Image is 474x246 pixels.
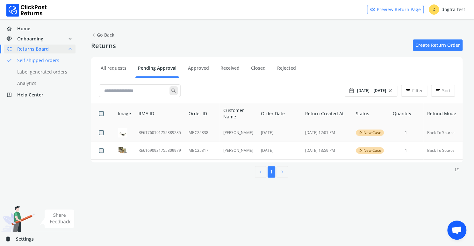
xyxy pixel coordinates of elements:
span: New Case [363,130,381,135]
a: Create Return Order [413,39,463,51]
button: chevron_left [255,166,266,178]
span: Home [17,25,30,32]
span: Go Back [91,31,114,39]
th: Refund Mode [423,103,463,124]
span: chevron_left [258,167,263,176]
td: [PERSON_NAME] [219,142,257,160]
button: sortSort [431,85,455,97]
a: Analytics [4,79,83,88]
button: chevron_right [276,166,288,178]
td: RE61690931755809979 [135,142,185,160]
a: Rejected [275,65,298,76]
span: expand_more [67,34,73,43]
span: help_center [6,90,17,99]
a: homeHome [4,24,75,33]
a: Approved [185,65,212,76]
a: Pending Approval [135,65,179,76]
span: filter_list [405,86,411,95]
span: Onboarding [17,36,43,42]
th: RMA ID [135,103,185,124]
span: done [6,56,12,65]
td: 1 [389,124,423,142]
span: close [387,86,393,95]
span: Filter [412,88,423,94]
td: [DATE] 12:01 PM [301,124,352,142]
span: chevron_left [91,31,97,39]
span: chevron_right [279,167,285,176]
h4: Returns [91,42,116,50]
td: 1 [389,142,423,160]
td: MBC25838 [185,124,219,142]
a: help_centerHelp Center [4,90,75,99]
a: All requests [98,65,129,76]
span: visibility [370,5,376,14]
span: Settings [16,236,34,242]
td: [DATE] [257,124,301,142]
td: MBC25317 [185,142,219,160]
span: home [6,24,17,33]
span: Returns Board [17,46,49,52]
p: 1 / 1 [454,167,460,172]
a: doneSelf shipped orders [4,56,83,65]
img: row_image [118,146,127,155]
a: Received [218,65,242,76]
a: Open chat [447,221,466,240]
img: Logo [6,4,47,17]
span: New Case [363,148,381,153]
td: [DATE] 13:59 PM [301,142,352,160]
span: expand_less [67,45,73,53]
span: D [429,4,439,15]
span: [DATE] [357,88,370,93]
a: visibilityPreview Return Page [367,5,424,14]
td: [PERSON_NAME] [219,124,257,142]
th: Status [352,103,389,124]
td: Back To Source [423,124,463,142]
th: Return Created At [301,103,352,124]
div: dogtra-test [429,4,465,15]
th: Image [110,103,135,124]
span: - [371,88,372,94]
span: Help Center [17,92,43,98]
img: row_image [118,128,127,137]
span: low_priority [6,45,17,53]
span: rotate_left [358,130,362,135]
button: 1 [268,166,275,178]
span: search [169,86,178,95]
span: handshake [6,34,17,43]
td: Back To Source [423,142,463,160]
span: date_range [349,86,355,95]
a: Closed [248,65,268,76]
span: rotate_left [358,148,362,153]
td: [DATE] [257,142,301,160]
th: Customer Name [219,103,257,124]
th: Quantity [389,103,423,124]
span: sort [435,86,441,95]
span: [DATE] [374,88,386,93]
a: Label generated orders [4,67,83,76]
span: settings [5,235,16,243]
th: Order Date [257,103,301,124]
td: RE61760191755889285 [135,124,185,142]
img: share feedback [40,209,75,228]
th: Order ID [185,103,219,124]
